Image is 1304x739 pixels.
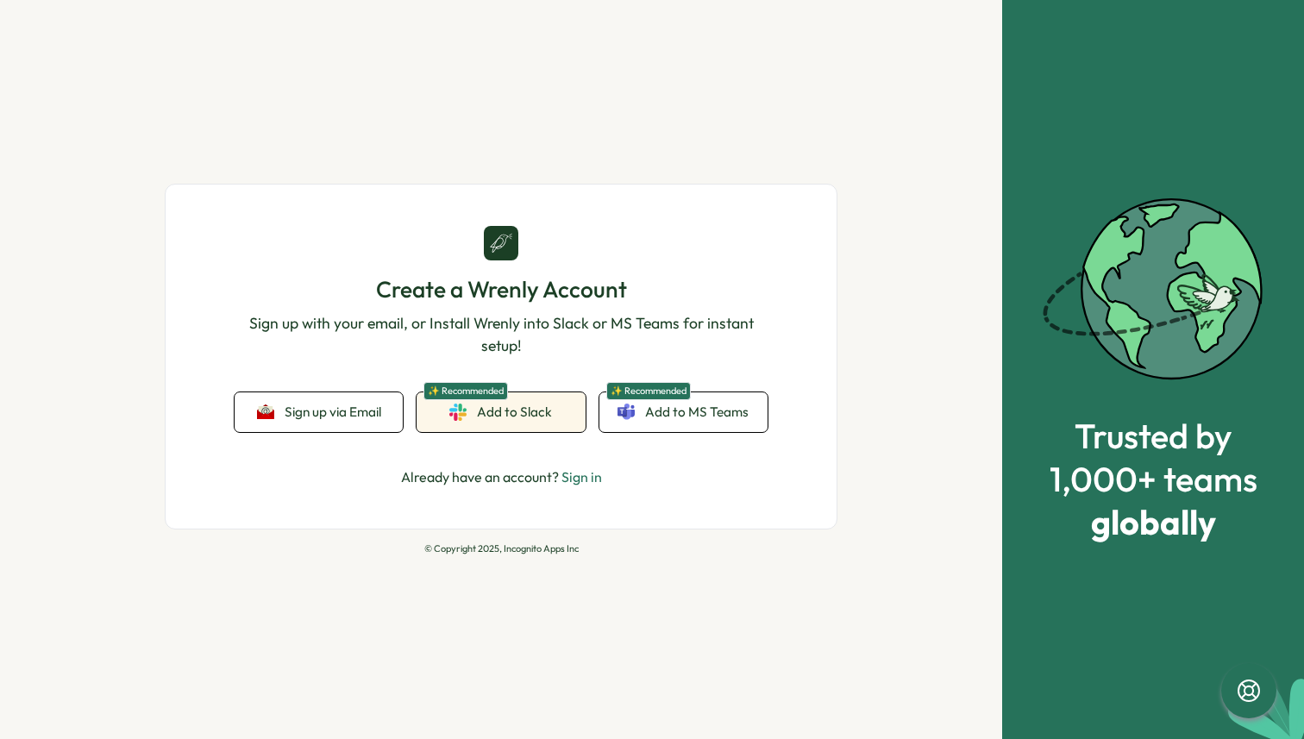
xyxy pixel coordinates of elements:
[417,392,585,432] a: ✨ RecommendedAdd to Slack
[235,312,768,358] p: Sign up with your email, or Install Wrenly into Slack or MS Teams for instant setup!
[235,392,403,432] button: Sign up via Email
[1050,416,1257,454] span: Trusted by
[423,382,508,400] span: ✨ Recommended
[561,468,602,485] a: Sign in
[401,467,602,488] p: Already have an account?
[235,274,768,304] h1: Create a Wrenly Account
[645,403,749,422] span: Add to MS Teams
[165,543,837,554] p: © Copyright 2025, Incognito Apps Inc
[599,392,768,432] a: ✨ RecommendedAdd to MS Teams
[477,403,552,422] span: Add to Slack
[1050,460,1257,498] span: 1,000+ teams
[285,404,381,420] span: Sign up via Email
[606,382,691,400] span: ✨ Recommended
[1050,503,1257,541] span: globally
